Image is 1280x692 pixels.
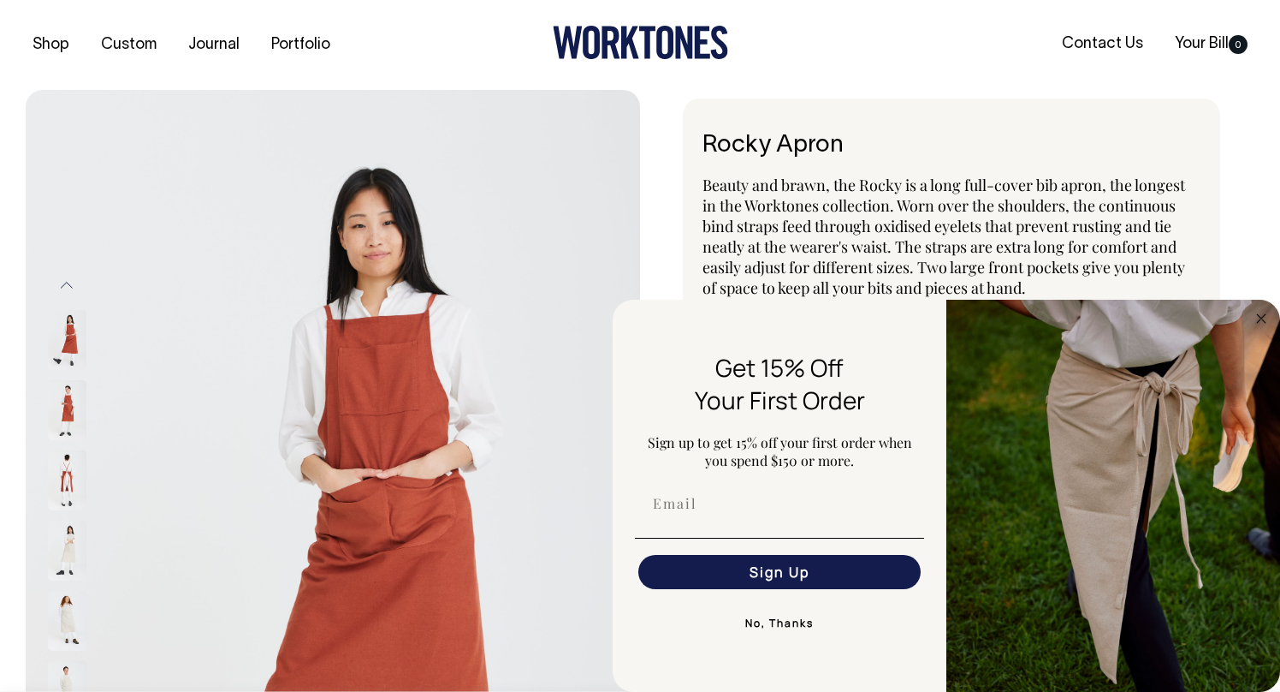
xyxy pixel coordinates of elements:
[1168,30,1254,58] a: Your Bill0
[715,351,844,384] span: Get 15% Off
[1055,30,1150,58] a: Contact Us
[264,31,337,59] a: Portfolio
[48,380,86,440] img: rust
[695,384,865,416] span: Your First Order
[48,450,86,510] img: rust
[635,538,924,539] img: underline
[48,310,86,370] img: rust
[26,31,76,59] a: Shop
[1229,35,1247,54] span: 0
[181,31,246,59] a: Journal
[638,555,921,589] button: Sign Up
[94,31,163,59] a: Custom
[946,300,1280,692] img: 5e34ad8f-4f05-4173-92a8-ea475ee49ac9.jpeg
[648,433,912,469] span: Sign up to get 15% off your first order when you spend $150 or more.
[702,175,1185,298] span: Beauty and brawn, the Rocky is a long full-cover bib apron, the longest in the Worktones collecti...
[1251,308,1271,329] button: Close dialog
[702,133,1200,159] h6: Rocky Apron
[635,606,924,641] button: No, Thanks
[48,591,86,651] img: natural
[48,521,86,581] img: natural
[54,266,80,305] button: Previous
[613,300,1280,692] div: FLYOUT Form
[638,486,921,521] input: Email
